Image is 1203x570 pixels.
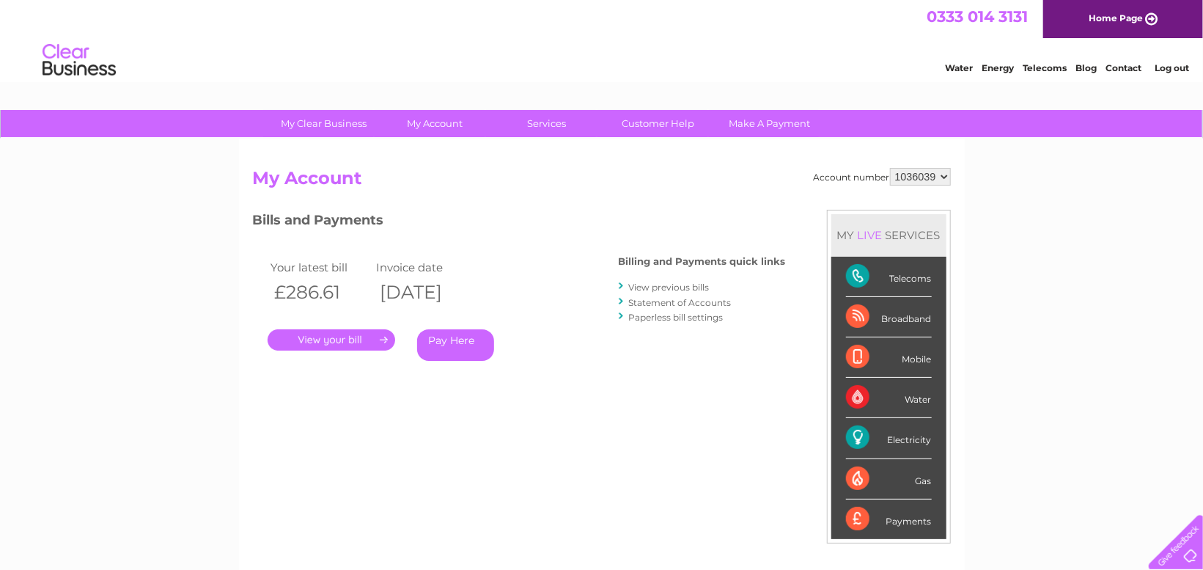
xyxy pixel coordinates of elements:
[846,257,932,297] div: Telecoms
[256,8,949,71] div: Clear Business is a trading name of Verastar Limited (registered in [GEOGRAPHIC_DATA] No. 3667643...
[372,257,478,277] td: Invoice date
[375,110,496,137] a: My Account
[417,329,494,361] a: Pay Here
[709,110,830,137] a: Make A Payment
[1075,62,1097,73] a: Blog
[263,110,384,137] a: My Clear Business
[372,277,478,307] th: [DATE]
[846,459,932,500] div: Gas
[846,297,932,337] div: Broadband
[42,38,117,83] img: logo.png
[846,378,932,418] div: Water
[855,228,886,242] div: LIVE
[253,210,786,235] h3: Bills and Payments
[846,500,932,539] div: Payments
[846,337,932,378] div: Mobile
[253,168,951,196] h2: My Account
[831,214,946,256] div: MY SERVICES
[846,418,932,458] div: Electricity
[927,7,1028,26] a: 0333 014 3131
[629,297,732,308] a: Statement of Accounts
[619,256,786,267] h4: Billing and Payments quick links
[629,312,724,323] a: Paperless bill settings
[1155,62,1189,73] a: Log out
[268,329,395,351] a: .
[597,110,718,137] a: Customer Help
[1023,62,1067,73] a: Telecoms
[268,257,373,277] td: Your latest bill
[268,277,373,307] th: £286.61
[486,110,607,137] a: Services
[629,282,710,293] a: View previous bills
[945,62,973,73] a: Water
[1105,62,1141,73] a: Contact
[982,62,1014,73] a: Energy
[814,168,951,186] div: Account number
